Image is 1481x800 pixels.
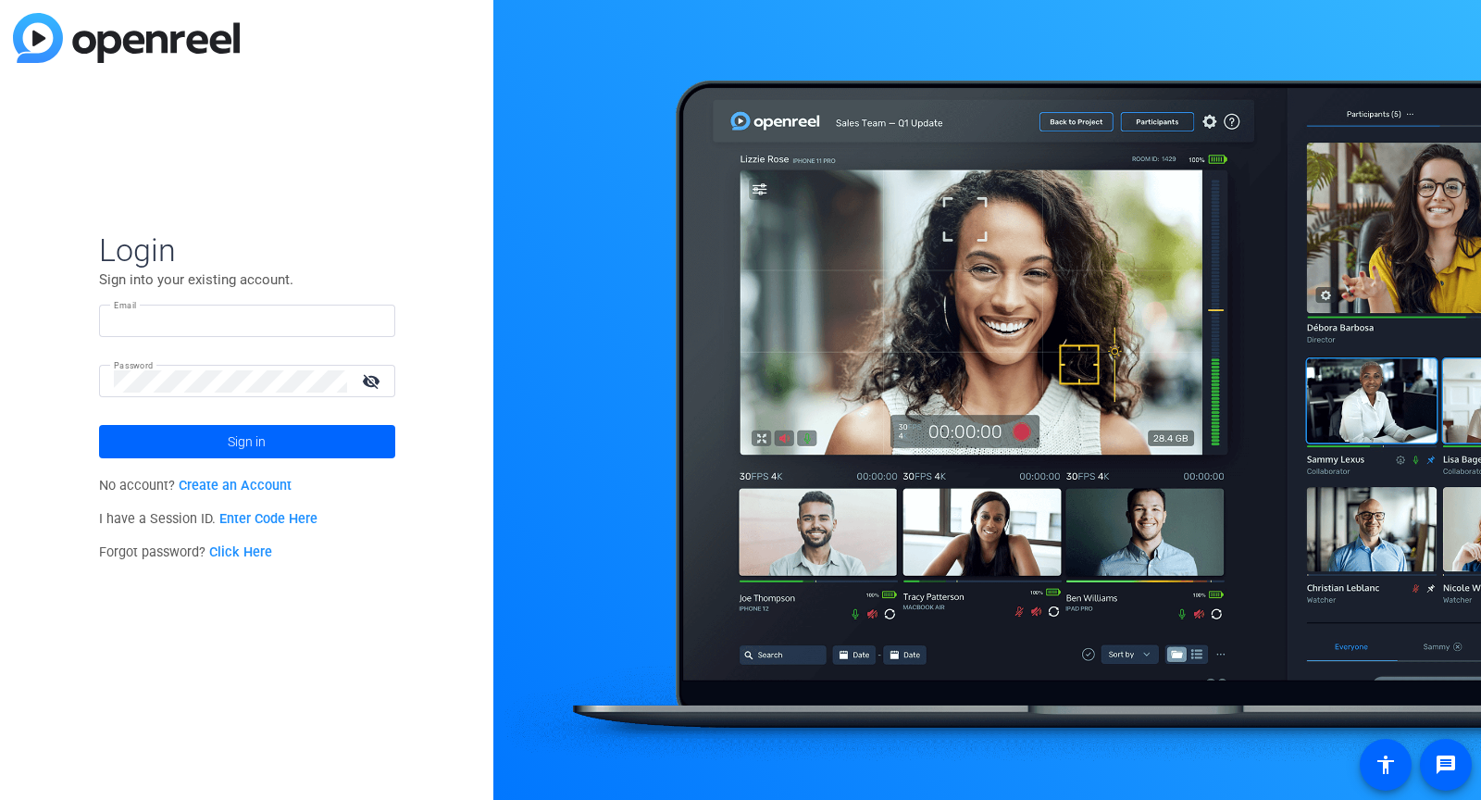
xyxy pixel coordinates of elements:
[99,269,395,290] p: Sign into your existing account.
[209,544,272,560] a: Click Here
[228,419,266,465] span: Sign in
[1375,754,1397,776] mat-icon: accessibility
[99,511,318,527] span: I have a Session ID.
[99,544,273,560] span: Forgot password?
[114,300,137,310] mat-label: Email
[99,478,292,494] span: No account?
[114,360,154,370] mat-label: Password
[1435,754,1457,776] mat-icon: message
[219,511,317,527] a: Enter Code Here
[99,231,395,269] span: Login
[179,478,292,494] a: Create an Account
[99,425,395,458] button: Sign in
[114,310,380,332] input: Enter Email Address
[351,368,395,394] mat-icon: visibility_off
[13,13,240,63] img: blue-gradient.svg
